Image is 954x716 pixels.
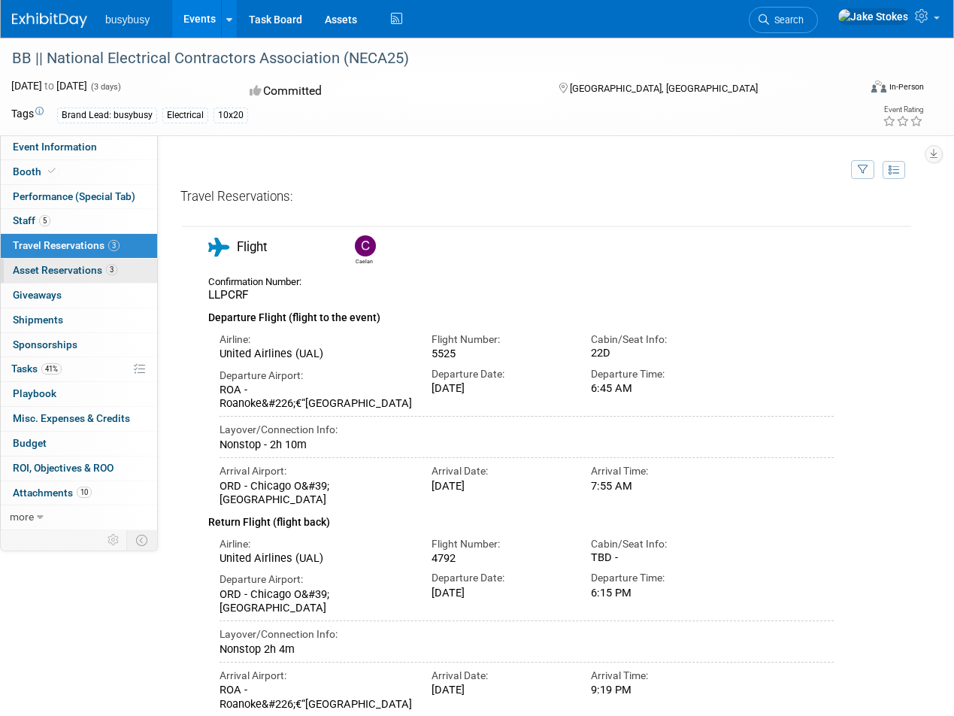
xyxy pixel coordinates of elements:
[432,669,568,683] div: Arrival Date:
[208,272,312,288] div: Confirmation Number:
[13,190,135,202] span: Performance (Special Tab)
[11,363,62,375] span: Tasks
[1,234,157,258] a: Travel Reservations3
[220,669,409,683] div: Arrival Airport:
[105,14,150,26] span: busybusy
[208,288,249,302] span: LLPCRF
[432,571,568,585] div: Departure Date:
[432,367,568,381] div: Departure Date:
[42,80,56,92] span: to
[13,487,92,499] span: Attachments
[13,387,56,399] span: Playbook
[769,14,804,26] span: Search
[432,381,568,395] div: [DATE]
[591,683,728,696] div: 9:19 PM
[1,209,157,233] a: Staff5
[591,367,728,381] div: Departure Time:
[570,83,758,94] span: [GEOGRAPHIC_DATA], [GEOGRAPHIC_DATA]
[11,80,87,92] span: [DATE] [DATE]
[13,289,62,301] span: Giveaways
[1,308,157,332] a: Shipments
[432,586,568,599] div: [DATE]
[591,551,728,565] div: TBD -
[106,264,117,275] span: 3
[7,45,846,72] div: BB || National Electrical Contractors Association (NECA25)
[48,167,56,175] i: Booth reservation complete
[220,642,834,656] div: Nonstop 2h 4m
[77,487,92,498] span: 10
[10,511,34,523] span: more
[749,7,818,33] a: Search
[220,347,409,360] div: United Airlines (UAL)
[13,462,114,474] span: ROI, Objectives & ROO
[39,215,50,226] span: 5
[432,551,568,565] div: 4792
[1,135,157,159] a: Event Information
[220,332,409,347] div: Airline:
[101,530,127,550] td: Personalize Event Tab Strip
[220,423,834,437] div: Layover/Connection Info:
[108,240,120,251] span: 3
[13,165,59,177] span: Booth
[1,505,157,529] a: more
[1,284,157,308] a: Giveaways
[591,479,728,493] div: 7:55 AM
[351,235,377,265] div: Caelan Williams
[214,108,248,123] div: 10x20
[220,551,409,565] div: United Airlines (UAL)
[162,108,208,123] div: Electrical
[1,407,157,431] a: Misc. Expenses & Credits
[57,108,157,123] div: Brand Lead: busybusy
[432,332,568,347] div: Flight Number:
[591,669,728,683] div: Arrival Time:
[220,464,409,478] div: Arrival Airport:
[1,481,157,505] a: Attachments10
[355,256,374,265] div: Caelan Williams
[591,571,728,585] div: Departure Time:
[871,80,886,93] img: Format-Inperson.png
[1,382,157,406] a: Playbook
[11,106,44,123] td: Tags
[1,259,157,283] a: Asset Reservations3
[220,587,409,615] div: ORD - Chicago O&#39;[GEOGRAPHIC_DATA]
[432,464,568,478] div: Arrival Date:
[13,264,117,276] span: Asset Reservations
[837,8,909,25] img: Jake Stokes
[1,357,157,381] a: Tasks41%
[791,78,924,101] div: Event Format
[1,457,157,481] a: ROI, Objectives & ROO
[591,464,728,478] div: Arrival Time:
[591,586,728,599] div: 6:15 PM
[591,537,728,551] div: Cabin/Seat Info:
[591,381,728,395] div: 6:45 AM
[1,333,157,357] a: Sponsorships
[13,338,77,350] span: Sponsorships
[220,383,409,411] div: ROA - Roanoke&#226;€“[GEOGRAPHIC_DATA]
[208,238,229,256] i: Flight
[858,165,868,175] i: Filter by Traveler
[13,314,63,326] span: Shipments
[220,537,409,551] div: Airline:
[432,537,568,551] div: Flight Number:
[883,106,923,114] div: Event Rating
[889,81,924,93] div: In-Person
[220,369,409,383] div: Departure Airport:
[13,239,120,251] span: Travel Reservations
[208,302,834,326] div: Departure Flight (flight to the event)
[432,683,568,696] div: [DATE]
[180,188,913,211] div: Travel Reservations:
[208,506,834,531] div: Return Flight (flight back)
[220,438,834,451] div: Nonstop - 2h 10m
[1,185,157,209] a: Performance (Special Tab)
[13,214,50,226] span: Staff
[13,412,130,424] span: Misc. Expenses & Credits
[13,141,97,153] span: Event Information
[41,363,62,375] span: 41%
[237,239,267,254] span: Flight
[220,479,409,507] div: ORD - Chicago O&#39;[GEOGRAPHIC_DATA]
[355,235,376,256] img: Caelan Williams
[12,13,87,28] img: ExhibitDay
[13,437,47,449] span: Budget
[220,572,409,587] div: Departure Airport:
[220,683,409,711] div: ROA - Roanoke&#226;€“[GEOGRAPHIC_DATA]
